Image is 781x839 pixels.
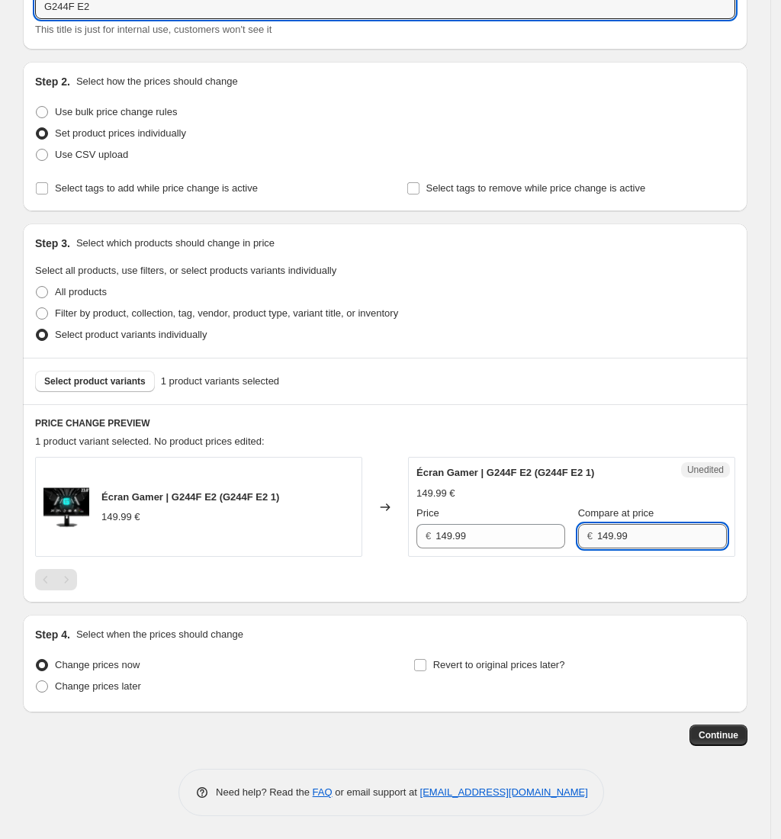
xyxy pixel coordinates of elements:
span: Select product variants individually [55,329,207,340]
span: Écran Gamer | G244F E2 (G244F E2 1) [101,491,279,503]
span: Price [416,507,439,519]
a: FAQ [313,786,333,798]
p: Select how the prices should change [76,74,238,89]
a: [EMAIL_ADDRESS][DOMAIN_NAME] [420,786,588,798]
p: Select which products should change in price [76,236,275,251]
button: Select product variants [35,371,155,392]
nav: Pagination [35,569,77,590]
h2: Step 3. [35,236,70,251]
div: 149.99 € [101,510,140,525]
div: 149.99 € [416,486,455,501]
span: Select tags to add while price change is active [55,182,258,194]
h6: PRICE CHANGE PREVIEW [35,417,735,429]
p: Select when the prices should change [76,627,243,642]
span: Select tags to remove while price change is active [426,182,646,194]
span: Select all products, use filters, or select products variants individually [35,265,336,276]
span: € [426,530,431,542]
span: Select product variants [44,375,146,387]
span: or email support at [333,786,420,798]
h2: Step 2. [35,74,70,89]
span: 1 product variant selected. No product prices edited: [35,436,265,447]
span: Change prices later [55,680,141,692]
span: Need help? Read the [216,786,313,798]
span: This title is just for internal use, customers won't see it [35,24,272,35]
span: 1 product variants selected [161,374,279,389]
span: Compare at price [578,507,654,519]
span: Unedited [687,464,724,476]
span: Revert to original prices later? [433,659,565,670]
img: 1024_c729fcd8-4038-40f7-b8f2-0e3174348367_80x.png [43,484,89,530]
button: Continue [689,725,747,746]
span: Use bulk price change rules [55,106,177,117]
span: Change prices now [55,659,140,670]
h2: Step 4. [35,627,70,642]
span: Use CSV upload [55,149,128,160]
span: Set product prices individually [55,127,186,139]
span: All products [55,286,107,297]
span: Filter by product, collection, tag, vendor, product type, variant title, or inventory [55,307,398,319]
span: Écran Gamer | G244F E2 (G244F E2 1) [416,467,594,478]
span: € [587,530,593,542]
span: Continue [699,729,738,741]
